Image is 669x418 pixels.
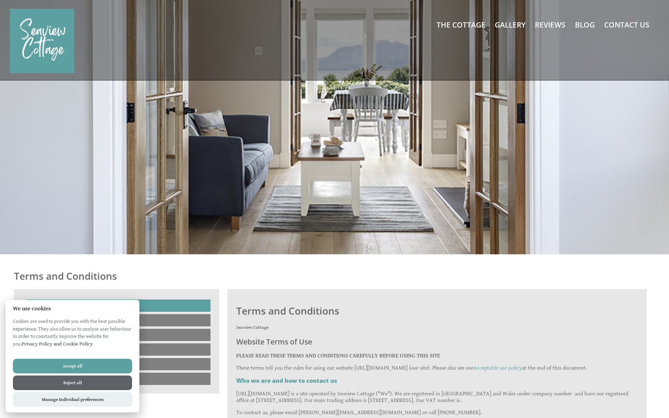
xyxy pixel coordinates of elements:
a: Contact Us [604,20,649,30]
strong: Who we are and how to contact us [236,377,337,385]
button: Manage Individual preferences [13,392,132,407]
h2: Website Terms of Use [236,337,638,347]
strong: PLEASE READ THESE TERMS AND CONDITIONS CAREFULLY BEFORE USING THIS SITE [236,353,440,359]
a: Terms [26,300,210,312]
a: Reviews [535,20,566,30]
button: Reject all [13,376,132,390]
h1: Terms and Conditions [14,269,647,282]
h2: We use cookies [6,305,139,312]
h1: Terms and Conditions [236,304,638,317]
a: Privacy Policy and Cookie Policy [22,341,93,347]
p: Cookies are used to provide you with the best possible experience. They also allow us to analyse ... [6,318,139,353]
p: [URL][DOMAIN_NAME] is a site operated by Seaview Cottage ("We"). We are registered in [GEOGRAPHIC... [236,390,638,404]
p: These terms tell you the rules for using our website [URL][DOMAIN_NAME] (our site). Please also s... [236,365,638,371]
a: The Cottage [437,20,485,30]
a: Blog [575,20,595,30]
a: Gallery [495,20,525,30]
p: To contact us, please email [PERSON_NAME][EMAIL_ADDRESS][DOMAIN_NAME] or call [PHONE_NUMBER]. [236,409,638,416]
img: Seaview Cottage [10,9,74,73]
button: Accept all [13,359,132,373]
a: Acceptable use policy [474,365,522,371]
strong: Seaview Cottage [236,325,269,330]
